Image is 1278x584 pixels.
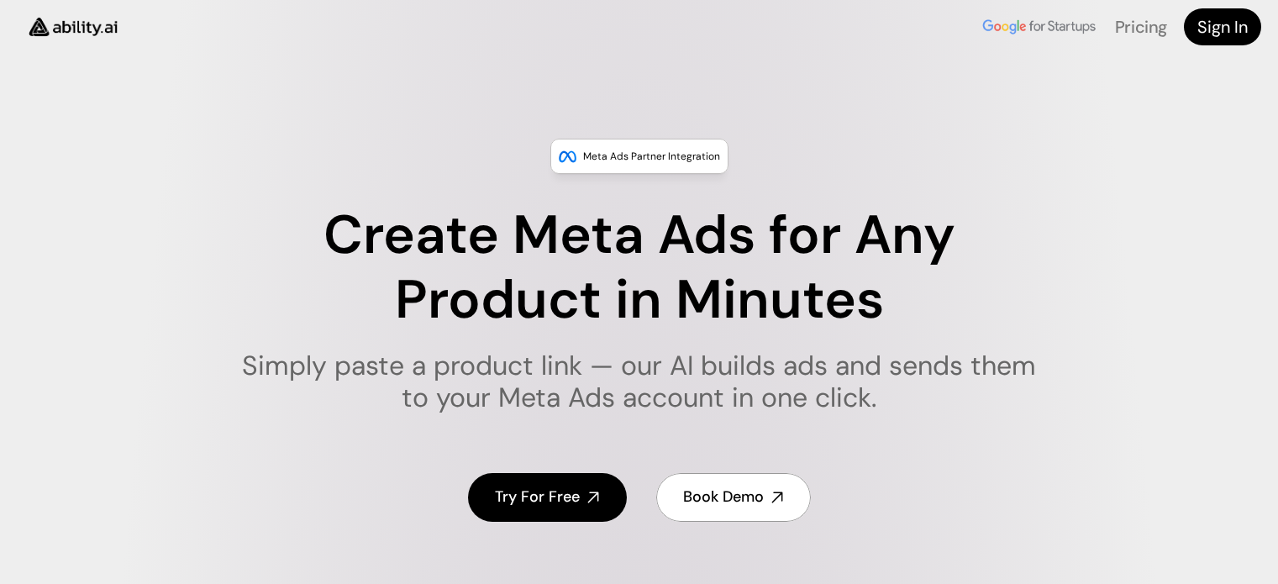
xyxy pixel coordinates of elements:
h1: Simply paste a product link — our AI builds ads and sends them to your Meta Ads account in one cl... [231,350,1047,414]
h4: Sign In [1197,15,1248,39]
a: Book Demo [656,473,811,521]
a: Try For Free [468,473,627,521]
h4: Book Demo [683,487,764,508]
p: Meta Ads Partner Integration [583,148,720,165]
h4: Try For Free [495,487,580,508]
a: Pricing [1115,16,1167,38]
a: Sign In [1184,8,1261,45]
h1: Create Meta Ads for Any Product in Minutes [231,203,1047,333]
